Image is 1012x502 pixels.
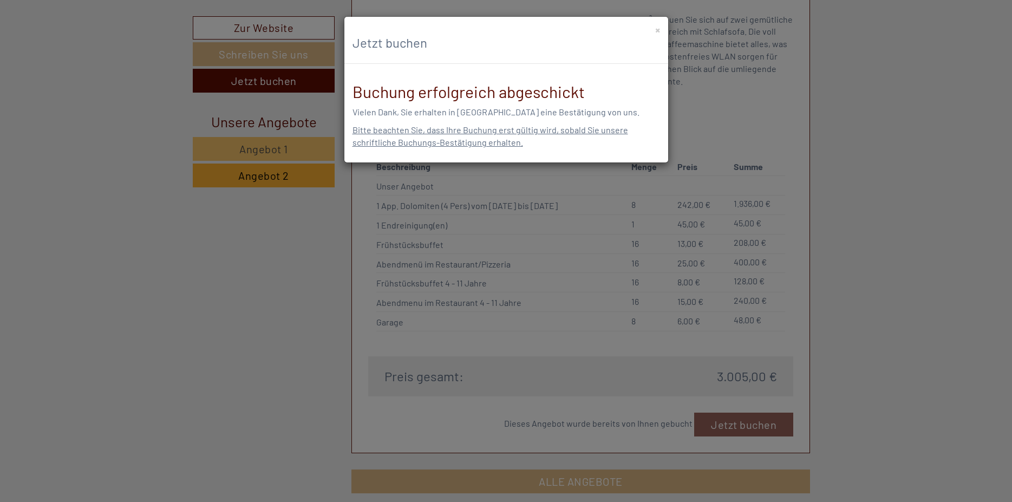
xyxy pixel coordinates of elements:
[352,125,628,147] span: Bitte beachten Sie, dass Ihre Buchung erst gültig wird, sobald Sie unsere schriftliche Buchungs-B...
[352,106,660,119] p: Vielen Dank, Sie erhalten in [GEOGRAPHIC_DATA] eine Bestätigung von uns.
[193,8,233,27] div: [DATE]
[16,53,169,60] small: 17:52
[8,29,175,62] div: Guten Tag, wie können wir Ihnen helfen?
[16,31,169,40] div: Appartements & Wellness [PERSON_NAME]
[352,36,660,50] h3: Jetzt buchen
[655,24,660,35] button: ×
[354,281,426,304] button: Senden
[352,83,660,101] h2: Buchung erfolgreich abgeschickt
